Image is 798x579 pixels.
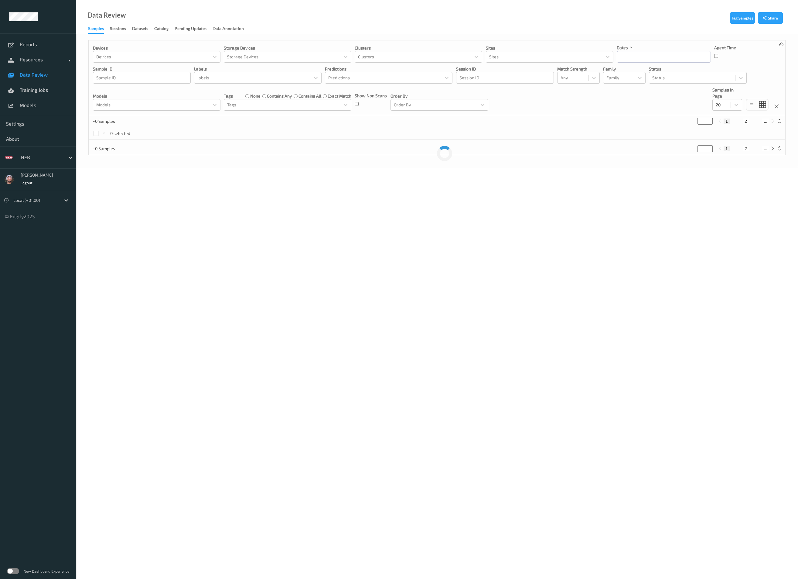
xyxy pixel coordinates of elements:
[110,130,130,136] p: 0 selected
[93,93,220,99] p: Models
[325,66,452,72] p: Predictions
[743,146,749,151] button: 2
[355,45,482,51] p: Clusters
[557,66,600,72] p: Match Strength
[88,25,110,34] a: Samples
[132,25,154,33] a: Datasets
[194,66,322,72] p: labels
[93,146,138,152] p: ~0 Samples
[617,45,628,51] p: dates
[110,26,126,33] div: Sessions
[93,45,220,51] p: Devices
[213,25,250,33] a: Data Annotation
[93,66,191,72] p: Sample ID
[154,25,175,33] a: Catalog
[486,45,613,51] p: Sites
[132,26,148,33] div: Datasets
[267,93,292,99] label: contains any
[758,12,783,24] button: Share
[456,66,554,72] p: Session ID
[250,93,261,99] label: none
[390,93,488,99] p: Order By
[724,119,730,124] button: 1
[88,26,104,34] div: Samples
[712,87,742,99] p: Samples In Page
[730,12,755,24] button: Tag Samples
[714,45,736,51] p: Agent Time
[224,45,351,51] p: Storage Devices
[649,66,747,72] p: Status
[603,66,646,72] p: Family
[175,25,213,33] a: Pending Updates
[213,26,244,33] div: Data Annotation
[175,26,206,33] div: Pending Updates
[743,119,749,124] button: 2
[762,119,769,124] button: ...
[724,146,730,151] button: 1
[355,93,387,99] p: Show Non Scans
[110,25,132,33] a: Sessions
[93,118,138,124] p: ~0 Samples
[154,26,169,33] div: Catalog
[224,93,233,99] p: Tags
[298,93,321,99] label: contains all
[328,93,351,99] label: exact match
[87,12,126,18] div: Data Review
[762,146,769,151] button: ...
